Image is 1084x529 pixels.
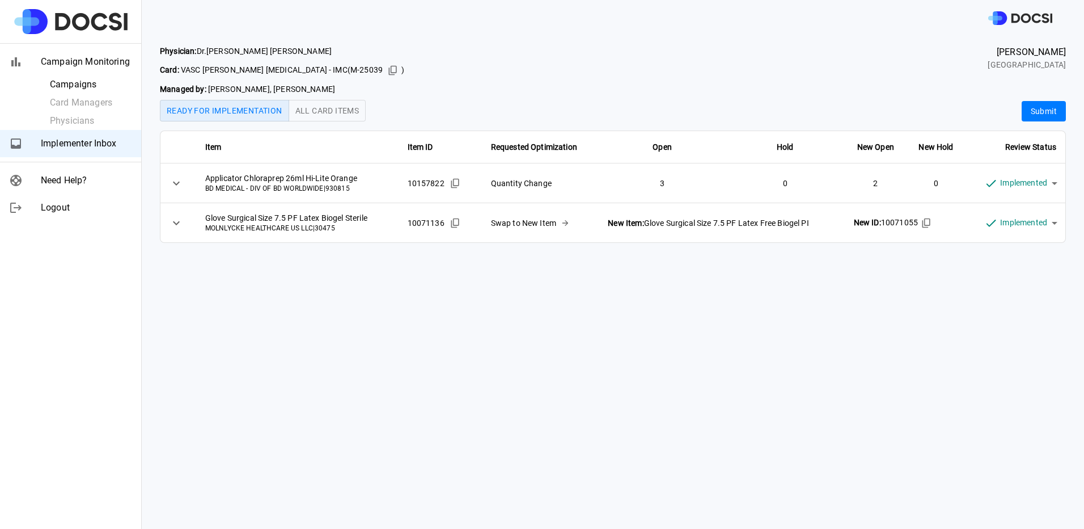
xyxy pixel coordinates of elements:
[988,11,1052,26] img: DOCSI Logo
[205,173,389,184] span: Applicator Chloraprep 26ml Hi-Lite Orange
[777,142,794,152] strong: Hold
[608,219,808,228] span: Glove Surgical Size 7.5 PF Latex Free Biogel PI
[50,78,132,91] span: Campaigns
[384,62,401,79] button: Copied!
[408,178,444,189] span: 10157822
[988,45,1066,59] span: [PERSON_NAME]
[1005,142,1056,152] strong: Review Status
[918,215,935,232] button: Copied!
[205,224,389,233] span: MOLNLYCKE HEALTHCARE US LLC | 30475
[854,217,918,226] span: 10071055
[907,163,966,203] td: 0
[1000,216,1047,229] span: Implemented
[857,142,894,152] strong: New Open
[653,142,672,152] strong: Open
[205,212,389,224] span: Glove Surgical Size 7.5 PF Latex Biogel Sterile
[491,142,577,152] strong: Requested Optimization
[1000,177,1047,190] span: Implemented
[608,219,643,228] strong: New Item:
[160,100,289,121] button: Ready for Implementation
[482,163,599,203] td: Quantity Change
[408,217,444,229] span: 10071136
[408,142,433,152] strong: Item ID
[845,163,907,203] td: 2
[41,201,132,215] span: Logout
[160,85,206,94] strong: Managed by:
[289,100,366,121] button: All Card Items
[205,142,222,152] strong: Item
[726,163,845,203] td: 0
[14,9,128,34] img: Site Logo
[160,83,404,95] span: [PERSON_NAME], [PERSON_NAME]
[447,175,464,192] button: Copied!
[160,62,404,79] span: VASC [PERSON_NAME] [MEDICAL_DATA] - IMC ( M-25039 )
[491,216,590,230] div: Swap to New Item
[447,215,464,232] button: Copied!
[41,137,132,150] span: Implementer Inbox
[41,55,132,69] span: Campaign Monitoring
[599,163,725,203] td: 3
[854,217,881,226] strong: New ID:
[160,45,404,57] span: Dr. [PERSON_NAME] [PERSON_NAME]
[918,142,953,152] strong: New Hold
[205,184,389,194] span: BD MEDICAL - DIV OF BD WORLDWIDE | 930815
[160,47,197,56] strong: Physician:
[1022,101,1066,122] button: Submit
[988,59,1066,71] span: [GEOGRAPHIC_DATA]
[160,65,179,74] strong: Card:
[41,174,132,187] span: Need Help?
